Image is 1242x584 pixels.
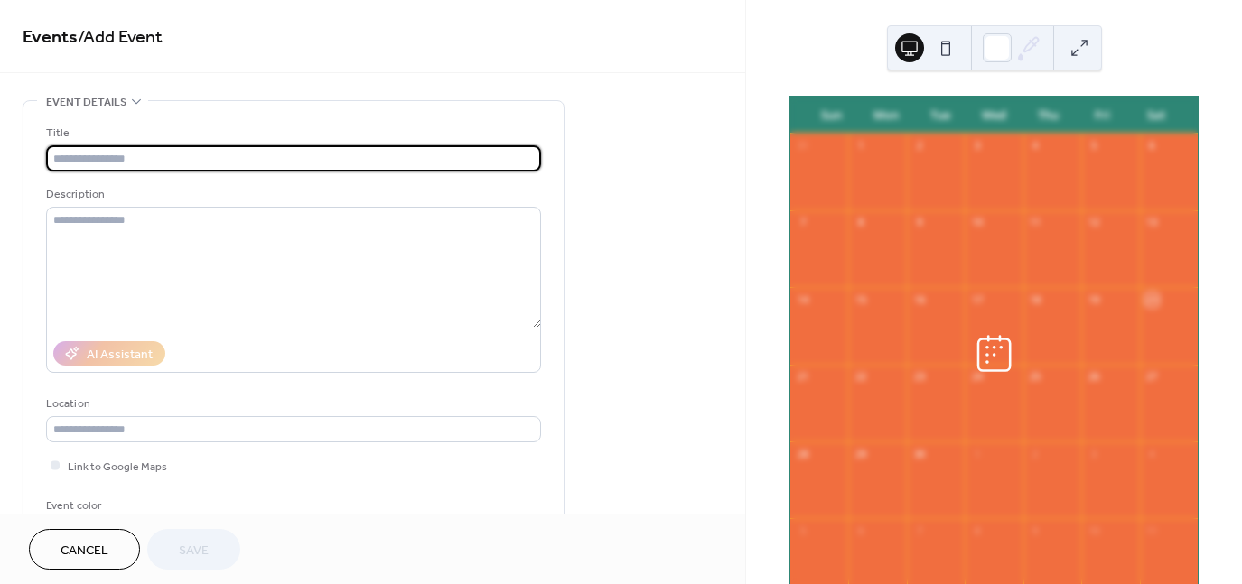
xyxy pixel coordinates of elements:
div: 4 [1145,447,1159,460]
div: Event color [46,496,182,515]
div: 21 [796,370,809,384]
div: 20 [1145,292,1159,306]
div: 27 [1145,370,1159,384]
div: 10 [970,216,984,229]
div: Title [46,124,537,143]
div: 22 [854,370,867,384]
div: 6 [854,524,867,537]
div: Description [46,185,537,204]
div: 16 [912,292,926,306]
div: 14 [796,292,809,306]
div: Sun [805,97,859,134]
div: 2 [1029,447,1042,460]
div: Fri [1075,97,1129,134]
div: 1 [854,139,867,153]
div: 10 [1087,524,1100,537]
div: 1 [970,447,984,460]
div: 2 [912,139,926,153]
div: 13 [1145,216,1159,229]
div: 29 [854,447,867,460]
div: Sat [1129,97,1183,134]
div: 5 [796,524,809,537]
div: 8 [970,524,984,537]
div: 24 [970,370,984,384]
span: Event details [46,93,126,112]
div: Wed [967,97,1022,134]
div: 6 [1145,139,1159,153]
div: Thu [1021,97,1075,134]
div: 8 [854,216,867,229]
div: 18 [1029,292,1042,306]
div: 9 [912,216,926,229]
div: 9 [1029,524,1042,537]
div: 17 [970,292,984,306]
div: Mon [859,97,913,134]
span: / Add Event [78,20,163,55]
div: 31 [796,139,809,153]
div: 28 [796,447,809,460]
div: 25 [1029,370,1042,384]
div: 12 [1087,216,1100,229]
div: 30 [912,447,926,460]
div: 19 [1087,292,1100,306]
button: Cancel [29,529,140,570]
div: 15 [854,292,867,306]
div: Location [46,394,537,413]
div: 7 [912,524,926,537]
span: Cancel [61,542,108,561]
a: Events [23,20,78,55]
div: 3 [1087,447,1100,460]
span: Link to Google Maps [68,458,167,477]
div: 26 [1087,370,1100,384]
div: 11 [1029,216,1042,229]
div: 3 [970,139,984,153]
div: 7 [796,216,809,229]
div: 23 [912,370,926,384]
div: 4 [1029,139,1042,153]
div: 5 [1087,139,1100,153]
div: 11 [1145,524,1159,537]
div: Tue [913,97,967,134]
